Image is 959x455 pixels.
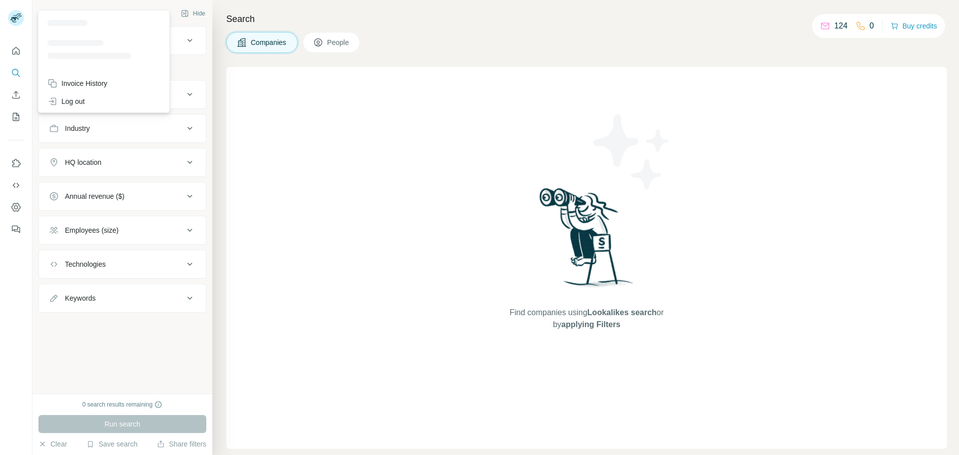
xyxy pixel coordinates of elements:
button: Clear [38,439,67,449]
button: Search [8,64,24,82]
button: Annual revenue ($) [39,184,206,208]
div: Employees (size) [65,225,118,235]
button: Keywords [39,286,206,310]
p: 0 [870,20,874,32]
button: Use Surfe on LinkedIn [8,154,24,172]
div: Technologies [65,259,106,269]
button: Use Surfe API [8,176,24,194]
button: Feedback [8,220,24,238]
div: Keywords [65,293,95,303]
div: Log out [47,96,85,106]
div: Industry [65,123,90,133]
span: People [327,37,350,47]
button: Quick start [8,42,24,60]
button: Buy credits [891,19,937,33]
button: Industry [39,116,206,140]
img: Surfe Illustration - Woman searching with binoculars [535,185,639,297]
button: My lists [8,108,24,126]
h4: Search [226,12,947,26]
p: 124 [834,20,848,32]
div: 0 search results remaining [82,400,163,409]
span: Find companies using or by [506,307,666,331]
span: Companies [251,37,287,47]
button: Dashboard [8,198,24,216]
img: Surfe Illustration - Stars [587,107,677,197]
button: Save search [86,439,137,449]
button: Hide [174,6,212,21]
div: HQ location [65,157,101,167]
button: Enrich CSV [8,86,24,104]
button: Employees (size) [39,218,206,242]
button: HQ location [39,150,206,174]
div: Annual revenue ($) [65,191,124,201]
span: Lookalikes search [587,308,657,317]
span: applying Filters [561,320,620,329]
button: Share filters [157,439,206,449]
div: New search [38,9,70,18]
div: Invoice History [47,78,107,88]
button: Technologies [39,252,206,276]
